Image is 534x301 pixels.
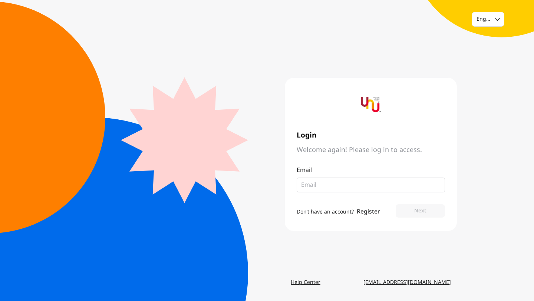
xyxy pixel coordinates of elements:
button: Next [396,204,445,218]
span: Don’t have an account? [297,208,354,216]
span: Welcome again! Please log in to access. [297,146,445,155]
a: Help Center [285,276,326,289]
div: English [477,16,490,23]
input: Email [301,181,435,189]
a: Register [357,207,380,216]
a: [EMAIL_ADDRESS][DOMAIN_NAME] [357,276,457,289]
span: Login [297,131,445,140]
img: yournextu-logo-vertical-compact-v2.png [361,95,381,115]
p: Email [297,166,445,175]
